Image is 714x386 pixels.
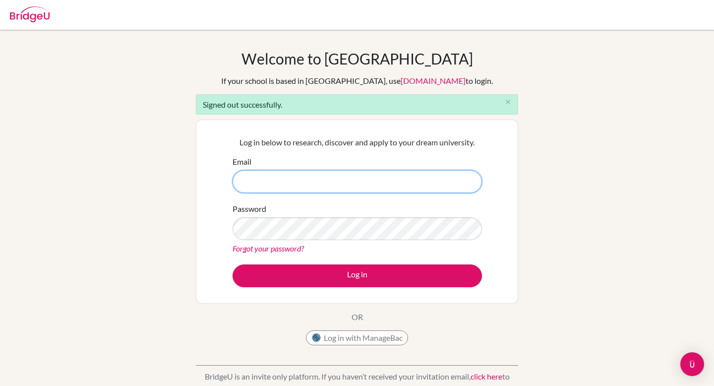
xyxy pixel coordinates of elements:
p: Log in below to research, discover and apply to your dream university. [233,136,482,148]
a: click here [471,372,502,381]
div: Signed out successfully. [196,94,518,115]
i: close [504,98,512,106]
p: OR [352,311,363,323]
div: Open Intercom Messenger [680,352,704,376]
a: [DOMAIN_NAME] [401,76,466,85]
label: Email [233,156,251,168]
h1: Welcome to [GEOGRAPHIC_DATA] [241,50,473,67]
button: Log in [233,264,482,287]
img: Bridge-U [10,6,50,22]
div: If your school is based in [GEOGRAPHIC_DATA], use to login. [221,75,493,87]
a: Forgot your password? [233,244,304,253]
button: Log in with ManageBac [306,330,408,345]
label: Password [233,203,266,215]
button: Close [498,95,518,110]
